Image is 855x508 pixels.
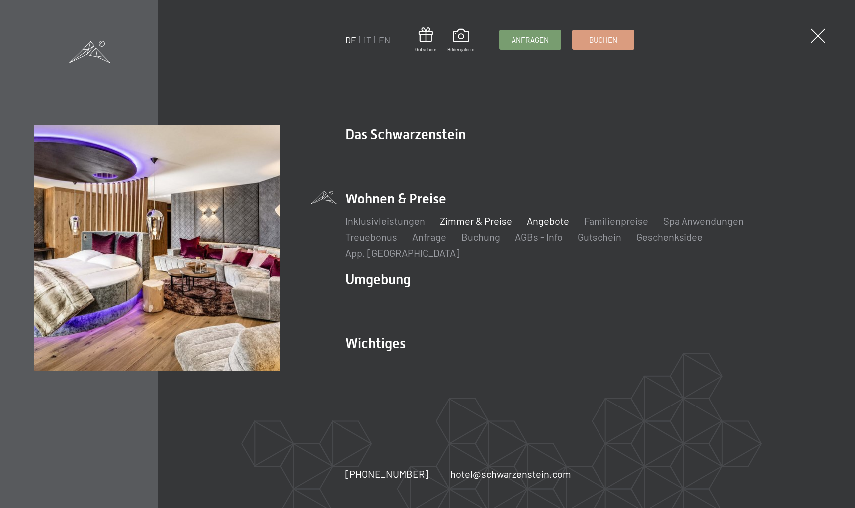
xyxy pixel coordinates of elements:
[440,215,512,227] a: Zimmer & Preise
[345,468,428,480] span: [PHONE_NUMBER]
[364,34,371,45] a: IT
[412,231,446,243] a: Anfrage
[589,35,617,45] span: Buchen
[415,27,436,53] a: Gutschein
[34,125,280,371] img: Zimmer & Preise
[450,467,571,481] a: hotel@schwarzenstein.com
[578,231,621,243] a: Gutschein
[345,231,397,243] a: Treuebonus
[636,231,703,243] a: Geschenksidee
[512,35,549,45] span: Anfragen
[500,30,561,49] a: Anfragen
[461,231,500,243] a: Buchung
[345,34,356,45] a: DE
[447,29,474,53] a: Bildergalerie
[345,467,428,481] a: [PHONE_NUMBER]
[345,215,425,227] a: Inklusivleistungen
[345,247,460,259] a: App. [GEOGRAPHIC_DATA]
[379,34,390,45] a: EN
[447,46,474,53] span: Bildergalerie
[515,231,563,243] a: AGBs - Info
[584,215,648,227] a: Familienpreise
[527,215,569,227] a: Angebote
[573,30,634,49] a: Buchen
[663,215,744,227] a: Spa Anwendungen
[415,46,436,53] span: Gutschein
